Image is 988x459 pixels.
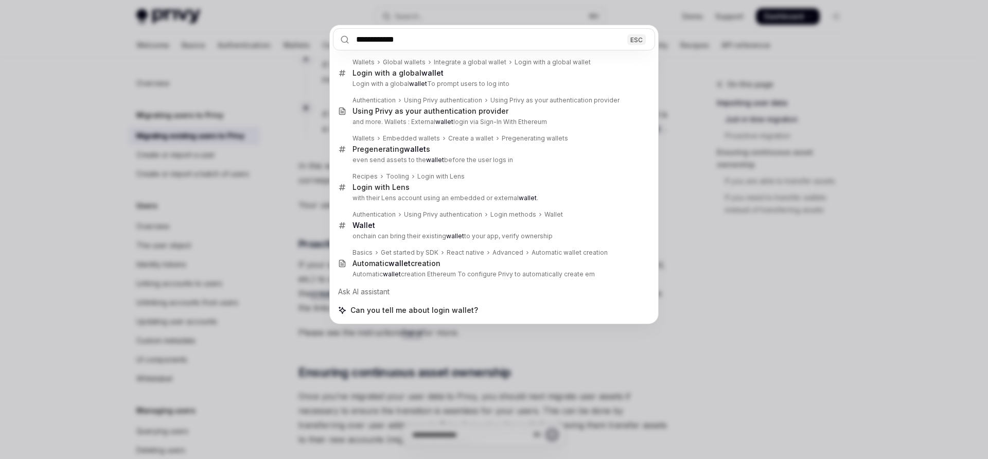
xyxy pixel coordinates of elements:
b: wallet [389,259,411,268]
div: Login with Lens [352,183,410,192]
div: Wallet [544,210,563,219]
p: Login with a global To prompt users to log into [352,80,633,88]
b: Wallet [352,221,375,229]
div: Login with a global [352,68,444,78]
div: Integrate a global wallet [434,58,506,66]
p: even send assets to the before the user logs in [352,156,633,164]
b: wallet [421,68,444,77]
div: Basics [352,249,373,257]
p: Automatic creation Ethereum To configure Privy to automatically create em [352,270,633,278]
div: Tooling [386,172,409,181]
div: Automatic creation [352,259,440,268]
div: Login with Lens [417,172,465,181]
b: wallet [383,270,401,278]
div: Using Privy as your authentication provider [352,107,508,116]
b: wallet [519,194,537,202]
div: Global wallets [383,58,426,66]
div: Embedded wallets [383,134,440,143]
div: Login methods [490,210,536,219]
div: Recipes [352,172,378,181]
div: Ask AI assistant [333,283,655,301]
b: wallet [409,80,427,87]
div: Get started by SDK [381,249,438,257]
b: wallet [404,145,426,153]
div: Advanced [492,249,523,257]
div: Using Privy authentication [404,210,482,219]
div: Create a wallet [448,134,493,143]
b: wallet [446,232,464,240]
div: Wallets [352,58,375,66]
p: onchain can bring their existing to your app, verify ownership [352,232,633,240]
div: Wallets [352,134,375,143]
div: ESC [627,34,646,45]
p: and more. Wallets : External login via Sign-In With Ethereum [352,118,633,126]
div: Using Privy as your authentication provider [490,96,620,104]
p: with their Lens account using an embedded or external . [352,194,633,202]
b: wallet [426,156,444,164]
div: React native [447,249,484,257]
div: Login with a global wallet [515,58,591,66]
div: Automatic wallet creation [532,249,608,257]
div: Authentication [352,96,396,104]
b: wallet [435,118,453,126]
div: Using Privy authentication [404,96,482,104]
div: Pregenerating s [352,145,430,154]
div: Authentication [352,210,396,219]
div: Pregenerating wallets [502,134,568,143]
span: Can you tell me about login wallet? [350,305,478,315]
